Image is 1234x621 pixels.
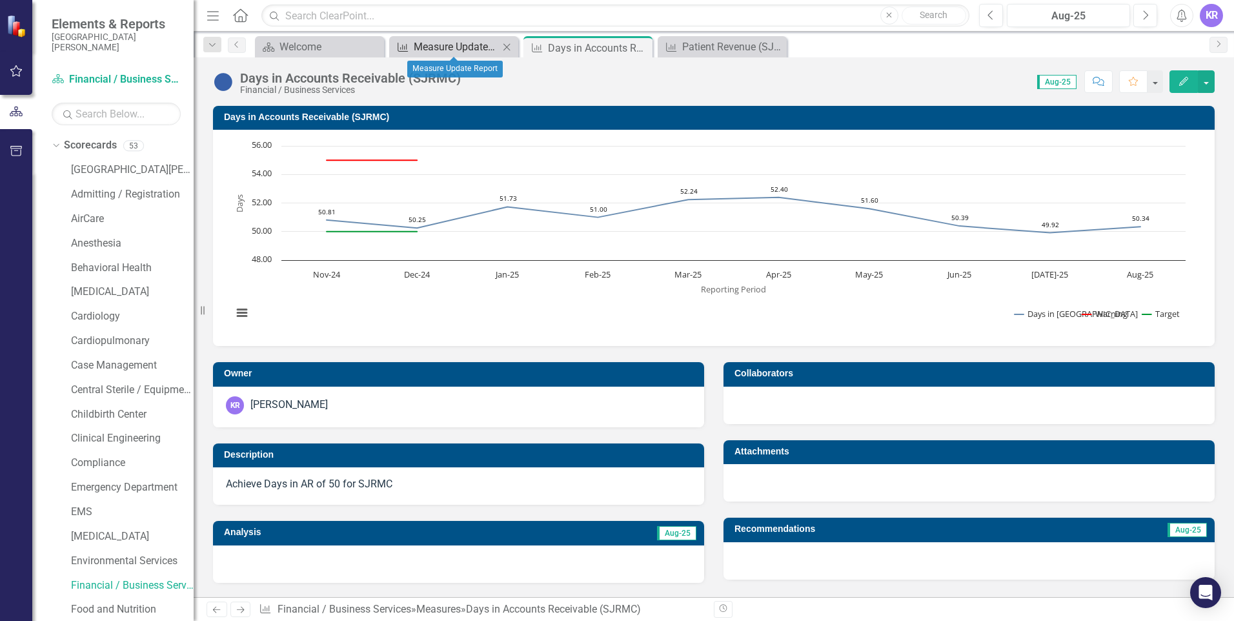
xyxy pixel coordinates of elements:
text: 50.25 [409,215,426,224]
h3: Description [224,450,698,460]
button: Show Days in AR [1015,308,1069,320]
a: Central Sterile / Equipment Distribution [71,383,194,398]
div: 53 [123,140,144,151]
h3: Recommendations [734,524,1049,534]
a: Measure Update Report [392,39,499,55]
text: 50.34 [1132,214,1149,223]
a: [MEDICAL_DATA] [71,529,194,544]
text: Days [234,194,245,212]
button: Show Target [1142,308,1180,320]
a: Anesthesia [71,236,194,251]
div: Financial / Business Services [240,85,461,95]
div: Measure Update Report [407,61,503,77]
a: AirCare [71,212,194,227]
a: Case Management [71,358,194,373]
text: Feb-25 [585,269,611,280]
div: Patient Revenue (SJRMC) [682,39,784,55]
a: Financial / Business Services [71,578,194,593]
input: Search Below... [52,103,181,125]
div: Open Intercom Messenger [1190,577,1221,608]
button: View chart menu, Chart [233,304,251,322]
div: Welcome [279,39,381,55]
text: 51.60 [861,196,878,205]
p: Achieve Days in AR of 50 for SJRMC [226,477,691,492]
text: Apr-25 [766,269,791,280]
span: Search [920,10,947,20]
a: Financial / Business Services [52,72,181,87]
text: Mar-25 [674,269,702,280]
div: Days in Accounts Receivable (SJRMC) [240,71,461,85]
text: 52.40 [771,185,788,194]
div: KR [226,396,244,414]
text: 50.00 [252,225,272,236]
text: 48.00 [252,253,272,265]
button: Search [902,6,966,25]
small: [GEOGRAPHIC_DATA][PERSON_NAME] [52,32,181,53]
div: Days in Accounts Receivable (SJRMC) [548,40,649,56]
text: 49.92 [1042,220,1059,229]
text: Jun-25 [946,269,971,280]
h3: Collaborators [734,369,1208,378]
text: 54.00 [252,167,272,179]
a: Emergency Department [71,480,194,495]
text: 52.00 [252,196,272,208]
a: [GEOGRAPHIC_DATA][PERSON_NAME] [71,163,194,178]
h3: Days in Accounts Receivable (SJRMC) [224,112,1208,122]
div: Aug-25 [1011,8,1126,24]
a: Financial / Business Services [278,603,411,615]
a: Compliance [71,456,194,471]
a: Environmental Services [71,554,194,569]
div: Measure Update Report [414,39,499,55]
a: Food and Nutrition [71,602,194,617]
span: Aug-25 [657,526,696,540]
span: Aug-25 [1168,523,1207,537]
div: [PERSON_NAME] [250,398,328,412]
input: Search ClearPoint... [261,5,969,27]
g: Target, line 3 of 3 with 10 data points. [325,229,420,234]
a: Clinical Engineering [71,431,194,446]
text: Jan-25 [494,269,519,280]
svg: Interactive chart [226,139,1192,333]
button: KR [1200,4,1223,27]
a: Patient Revenue (SJRMC) [661,39,784,55]
text: Aug-25 [1127,269,1153,280]
img: ClearPoint Strategy [6,15,29,37]
img: No Information [213,72,234,92]
a: Cardiopulmonary [71,334,194,349]
h3: Attachments [734,447,1208,456]
div: Days in Accounts Receivable (SJRMC) [466,603,641,615]
a: Cardiology [71,309,194,324]
a: Welcome [258,39,381,55]
a: EMS [71,505,194,520]
text: 52.24 [680,187,698,196]
text: May-25 [855,269,883,280]
text: 51.00 [590,205,607,214]
a: Measures [416,603,461,615]
text: Nov-24 [313,269,341,280]
div: » » [259,602,704,617]
a: Scorecards [64,138,117,153]
a: Admitting / Registration [71,187,194,202]
h3: Analysis [224,527,450,537]
text: 56.00 [252,139,272,150]
text: 51.73 [500,194,517,203]
a: Childbirth Center [71,407,194,422]
div: Chart. Highcharts interactive chart. [226,139,1202,333]
button: Aug-25 [1007,4,1130,27]
span: Aug-25 [1037,75,1077,89]
text: 50.39 [951,213,969,222]
a: Behavioral Health [71,261,194,276]
a: [MEDICAL_DATA] [71,285,194,300]
text: Reporting Period [701,283,766,295]
text: Dec-24 [404,269,430,280]
text: 50.81 [318,207,336,216]
g: Warning, line 2 of 3 with 10 data points. [325,158,420,163]
button: Show Warning [1082,308,1128,320]
h3: Owner [224,369,698,378]
span: Elements & Reports [52,16,181,32]
text: [DATE]-25 [1031,269,1068,280]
